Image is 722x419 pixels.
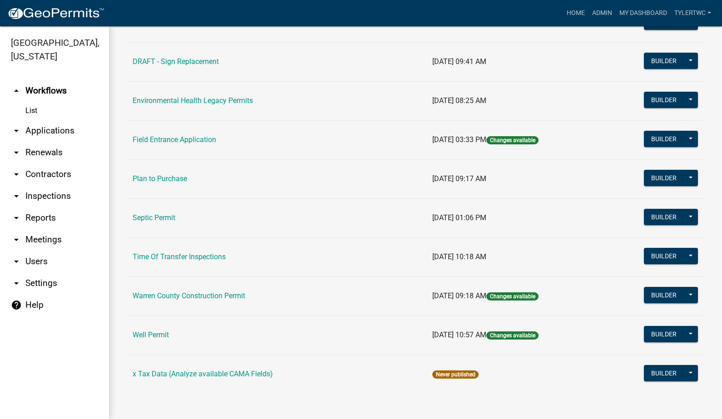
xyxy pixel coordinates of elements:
span: [DATE] 01:06 PM [432,213,486,222]
button: Builder [644,53,684,69]
span: [DATE] 09:17 AM [432,174,486,183]
button: Builder [644,248,684,264]
a: My Dashboard [616,5,671,22]
button: Builder [644,209,684,225]
span: [DATE] 10:18 AM [432,252,486,261]
a: x Tax Data (Analyze available CAMA Fields) [133,370,273,378]
i: arrow_drop_down [11,169,22,180]
a: Time Of Transfer Inspections [133,252,226,261]
a: DRAFT - Sign Replacement [133,57,219,66]
span: [DATE] 03:33 PM [432,135,486,144]
a: Warren County Construction Permit [133,291,245,300]
span: [DATE] 10:57 AM [432,330,486,339]
span: Changes available [486,292,538,301]
button: Builder [644,170,684,186]
i: arrow_drop_down [11,256,22,267]
i: arrow_drop_down [11,278,22,289]
button: Builder [644,92,684,108]
a: Environmental Health Legacy Permits [133,96,253,105]
a: Plan to Purchase [133,174,187,183]
span: Changes available [486,331,538,340]
a: Field Entrance Application [133,135,216,144]
span: [DATE] 09:18 AM [432,291,486,300]
i: help [11,300,22,311]
i: arrow_drop_down [11,125,22,136]
span: [DATE] 09:41 AM [432,57,486,66]
a: TylerTWC [671,5,715,22]
i: arrow_drop_down [11,191,22,202]
button: Builder [644,365,684,381]
i: arrow_drop_down [11,212,22,223]
a: Well Permit [133,330,169,339]
i: arrow_drop_up [11,85,22,96]
button: Builder [644,14,684,30]
span: Changes available [486,136,538,144]
i: arrow_drop_down [11,234,22,245]
button: Builder [644,326,684,342]
button: Builder [644,287,684,303]
a: Admin [588,5,616,22]
i: arrow_drop_down [11,147,22,158]
button: Builder [644,131,684,147]
span: [DATE] 08:25 AM [432,96,486,105]
a: Septic Permit [133,213,175,222]
span: Never published [432,370,478,379]
a: Home [563,5,588,22]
